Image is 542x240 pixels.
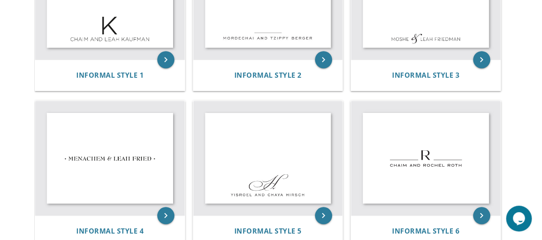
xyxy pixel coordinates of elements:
[35,101,185,216] img: Informal Style 4
[473,207,490,224] a: keyboard_arrow_right
[392,70,459,80] span: Informal Style 3
[392,71,459,79] a: Informal Style 3
[76,71,144,79] a: Informal Style 1
[157,207,174,224] a: keyboard_arrow_right
[76,70,144,80] span: Informal Style 1
[193,101,343,216] img: Informal Style 5
[315,51,332,68] a: keyboard_arrow_right
[473,51,490,68] a: keyboard_arrow_right
[315,207,332,224] a: keyboard_arrow_right
[351,101,500,216] img: Informal Style 6
[234,227,302,235] a: Informal Style 5
[234,226,302,236] span: Informal Style 5
[392,226,459,236] span: Informal Style 6
[234,70,302,80] span: Informal Style 2
[76,226,144,236] span: Informal Style 4
[392,227,459,235] a: Informal Style 6
[234,71,302,79] a: Informal Style 2
[76,227,144,235] a: Informal Style 4
[506,206,533,231] iframe: chat widget
[157,51,174,68] a: keyboard_arrow_right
